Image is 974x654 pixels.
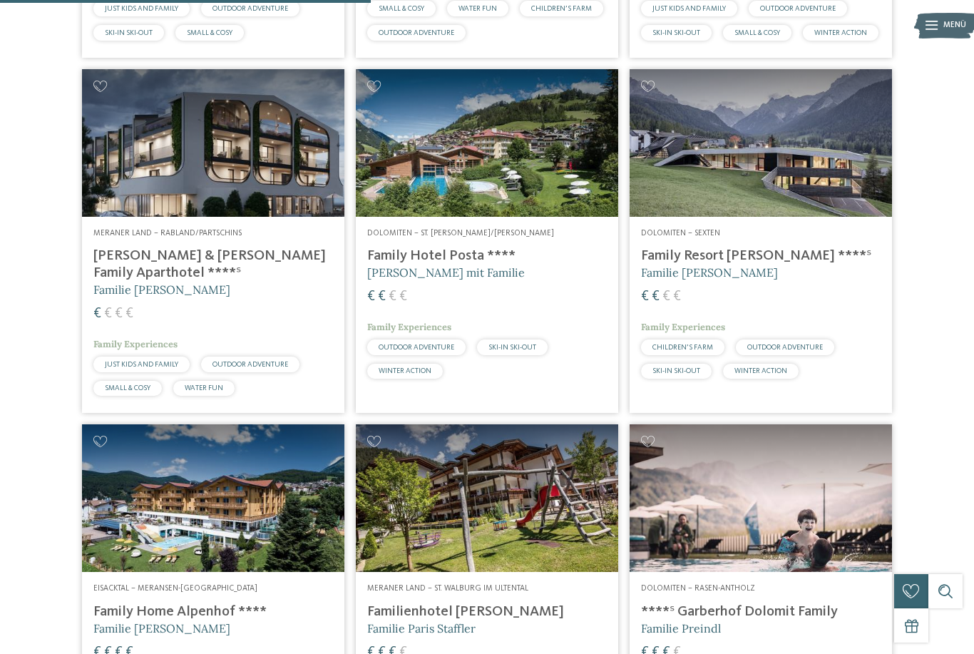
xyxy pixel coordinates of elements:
[93,621,230,635] span: Familie [PERSON_NAME]
[212,5,288,12] span: OUTDOOR ADVENTURE
[673,290,681,304] span: €
[641,603,881,620] h4: ****ˢ Garberhof Dolomit Family
[105,5,178,12] span: JUST KIDS AND FAMILY
[82,424,344,572] img: Family Home Alpenhof ****
[399,290,407,304] span: €
[367,290,375,304] span: €
[641,321,725,333] span: Family Experiences
[652,290,660,304] span: €
[630,69,892,414] a: Familienhotels gesucht? Hier findet ihr die besten! Dolomiten – Sexten Family Resort [PERSON_NAME...
[630,69,892,217] img: Family Resort Rainer ****ˢ
[488,344,536,351] span: SKI-IN SKI-OUT
[734,29,780,36] span: SMALL & COSY
[814,29,867,36] span: WINTER ACTION
[93,584,257,593] span: Eisacktal – Meransen-[GEOGRAPHIC_DATA]
[367,229,554,237] span: Dolomiten – St. [PERSON_NAME]/[PERSON_NAME]
[367,621,476,635] span: Familie Paris Staffler
[652,344,713,351] span: CHILDREN’S FARM
[760,5,836,12] span: OUTDOOR ADVENTURE
[367,603,607,620] h4: Familienhotel [PERSON_NAME]
[641,265,778,280] span: Familie [PERSON_NAME]
[662,290,670,304] span: €
[356,69,618,217] img: Familienhotels gesucht? Hier findet ihr die besten!
[378,290,386,304] span: €
[212,361,288,368] span: OUTDOOR ADVENTURE
[105,361,178,368] span: JUST KIDS AND FAMILY
[105,29,153,36] span: SKI-IN SKI-OUT
[747,344,823,351] span: OUTDOOR ADVENTURE
[93,338,178,350] span: Family Experiences
[367,247,607,265] h4: Family Hotel Posta ****
[105,384,150,392] span: SMALL & COSY
[652,29,700,36] span: SKI-IN SKI-OUT
[125,307,133,321] span: €
[641,229,720,237] span: Dolomiten – Sexten
[93,307,101,321] span: €
[356,424,618,572] img: Familienhotels gesucht? Hier findet ihr die besten!
[93,603,333,620] h4: Family Home Alpenhof ****
[93,229,242,237] span: Meraner Land – Rabland/Partschins
[734,367,787,374] span: WINTER ACTION
[630,424,892,572] img: Familienhotels gesucht? Hier findet ihr die besten!
[458,5,497,12] span: WATER FUN
[531,5,592,12] span: CHILDREN’S FARM
[379,29,454,36] span: OUTDOOR ADVENTURE
[82,69,344,414] a: Familienhotels gesucht? Hier findet ihr die besten! Meraner Land – Rabland/Partschins [PERSON_NAM...
[115,307,123,321] span: €
[104,307,112,321] span: €
[367,265,525,280] span: [PERSON_NAME] mit Familie
[641,621,721,635] span: Familie Preindl
[652,5,726,12] span: JUST KIDS AND FAMILY
[389,290,396,304] span: €
[82,69,344,217] img: Familienhotels gesucht? Hier findet ihr die besten!
[93,247,333,282] h4: [PERSON_NAME] & [PERSON_NAME] Family Aparthotel ****ˢ
[187,29,232,36] span: SMALL & COSY
[379,5,424,12] span: SMALL & COSY
[379,344,454,351] span: OUTDOOR ADVENTURE
[367,584,528,593] span: Meraner Land – St. Walburg im Ultental
[641,584,755,593] span: Dolomiten – Rasen-Antholz
[641,247,881,265] h4: Family Resort [PERSON_NAME] ****ˢ
[185,384,223,392] span: WATER FUN
[367,321,451,333] span: Family Experiences
[356,69,618,414] a: Familienhotels gesucht? Hier findet ihr die besten! Dolomiten – St. [PERSON_NAME]/[PERSON_NAME] F...
[652,367,700,374] span: SKI-IN SKI-OUT
[641,290,649,304] span: €
[379,367,431,374] span: WINTER ACTION
[93,282,230,297] span: Familie [PERSON_NAME]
